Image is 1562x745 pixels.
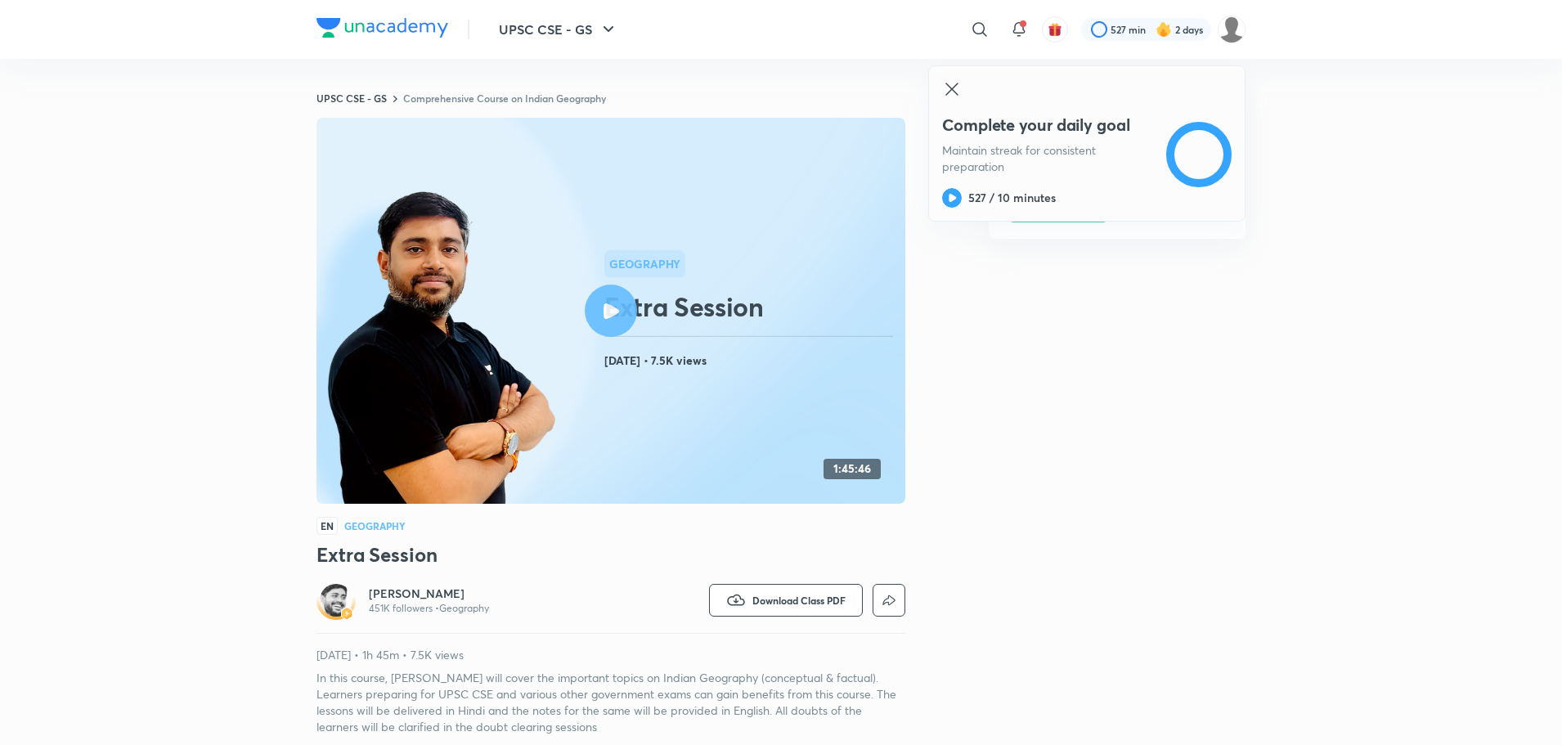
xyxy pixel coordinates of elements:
img: badge [341,608,352,619]
p: In this course, [PERSON_NAME] will cover the important topics on Indian Geography (conceptual & f... [316,670,905,735]
img: Company Logo [316,18,448,38]
p: 451K followers • Geography [369,602,489,615]
a: UPSC CSE - GS [316,92,387,105]
img: Mayank [1218,16,1246,43]
h4: Complete your daily goal [942,114,1155,136]
h4: [DATE] • 7.5K views [604,350,899,371]
a: [PERSON_NAME] [369,586,489,602]
h2: Extra Session [604,290,899,323]
h6: 527 / 10 minutes [968,190,1056,206]
a: Company Logo [316,18,448,42]
span: Download Class PDF [752,594,846,607]
img: streak [1156,21,1172,38]
p: Maintain streak for consistent preparation [942,142,1155,175]
a: Avatarbadge [316,581,356,620]
button: avatar [1042,16,1068,43]
a: Comprehensive Course on Indian Geography [403,92,606,105]
img: Avatar [320,584,352,617]
p: [DATE] • 1h 45m • 7.5K views [316,647,905,663]
span: EN [316,517,338,535]
h4: 1:45:46 [833,462,871,476]
h4: Geography [344,521,405,531]
button: Download Class PDF [709,584,863,617]
button: UPSC CSE - GS [489,13,628,46]
img: avatar [1048,22,1062,37]
h3: Extra Session [316,541,905,568]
